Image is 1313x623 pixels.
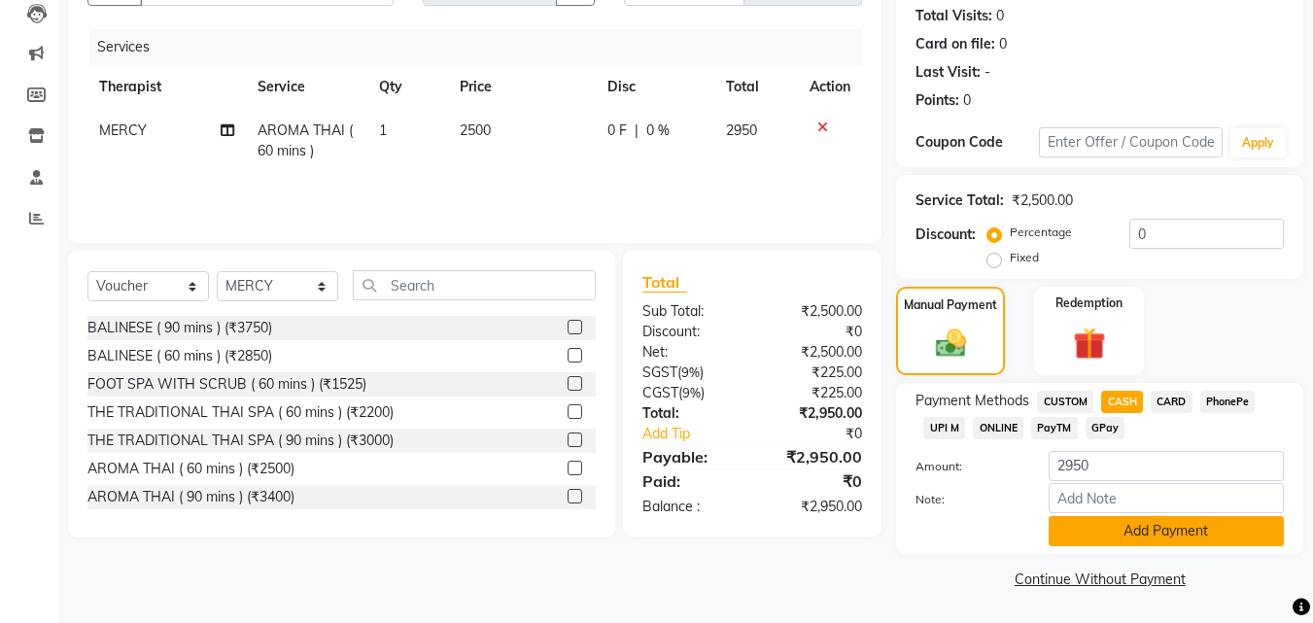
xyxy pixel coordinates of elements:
span: SGST [642,363,677,381]
div: Service Total: [916,190,1004,211]
th: Therapist [87,65,246,109]
div: Services [89,29,877,65]
span: 2950 [726,121,757,139]
div: AROMA THAI ( 60 mins ) (₹2500) [87,459,294,479]
div: Balance : [628,497,752,517]
input: Amount [1049,451,1284,481]
div: ₹2,500.00 [752,301,877,322]
div: ₹2,500.00 [1012,190,1073,211]
span: 0 F [607,121,627,141]
div: ₹225.00 [752,383,877,403]
th: Qty [367,65,448,109]
span: 0 % [646,121,670,141]
div: ₹225.00 [752,363,877,383]
div: ₹0 [752,469,877,493]
span: 9% [682,385,701,400]
label: Redemption [1055,294,1123,312]
span: CARD [1151,391,1192,413]
div: 0 [963,90,971,111]
div: Net: [628,342,752,363]
img: _cash.svg [926,326,976,361]
span: CGST [642,384,678,401]
span: CUSTOM [1037,391,1093,413]
div: Points: [916,90,959,111]
input: Search [353,270,596,300]
span: 9% [681,364,700,380]
span: Payment Methods [916,391,1029,411]
img: _gift.svg [1063,324,1116,363]
div: ₹2,950.00 [752,403,877,424]
span: GPay [1086,417,1125,439]
div: FOOT SPA WITH SCRUB ( 60 mins ) (₹1525) [87,374,366,395]
div: ( ) [628,383,752,403]
div: THE TRADITIONAL THAI SPA ( 60 mins ) (₹2200) [87,402,394,423]
div: Total Visits: [916,6,992,26]
div: BALINESE ( 60 mins ) (₹2850) [87,346,272,366]
div: ( ) [628,363,752,383]
div: Sub Total: [628,301,752,322]
div: Payable: [628,445,752,468]
div: Discount: [916,225,976,245]
button: Apply [1230,128,1286,157]
span: CASH [1101,391,1143,413]
div: 0 [999,34,1007,54]
span: MERCY [99,121,147,139]
div: Coupon Code [916,132,1038,153]
div: Total: [628,403,752,424]
label: Amount: [901,458,1033,475]
label: Fixed [1010,249,1039,266]
div: Last Visit: [916,62,981,83]
label: Note: [901,491,1033,508]
span: ONLINE [973,417,1023,439]
label: Percentage [1010,224,1072,241]
div: - [985,62,990,83]
span: PayTM [1031,417,1078,439]
div: 0 [996,6,1004,26]
span: | [635,121,639,141]
div: Card on file: [916,34,995,54]
span: PhonePe [1200,391,1256,413]
label: Manual Payment [904,296,997,314]
div: ₹0 [752,322,877,342]
span: Total [642,272,687,293]
div: ₹2,500.00 [752,342,877,363]
th: Price [448,65,597,109]
span: AROMA THAI ( 60 mins ) [258,121,353,159]
th: Action [798,65,862,109]
a: Continue Without Payment [900,570,1299,590]
input: Add Note [1049,483,1284,513]
div: ₹2,950.00 [752,445,877,468]
div: BALINESE ( 90 mins ) (₹3750) [87,318,272,338]
div: AROMA THAI ( 90 mins ) (₹3400) [87,487,294,507]
div: THE TRADITIONAL THAI SPA ( 90 mins ) (₹3000) [87,431,394,451]
div: ₹2,950.00 [752,497,877,517]
div: Discount: [628,322,752,342]
span: UPI M [923,417,965,439]
div: Paid: [628,469,752,493]
div: ₹0 [774,424,878,444]
th: Service [246,65,367,109]
th: Total [714,65,798,109]
button: Add Payment [1049,516,1284,546]
span: 2500 [460,121,491,139]
th: Disc [596,65,714,109]
a: Add Tip [628,424,773,444]
input: Enter Offer / Coupon Code [1039,127,1223,157]
span: 1 [379,121,387,139]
